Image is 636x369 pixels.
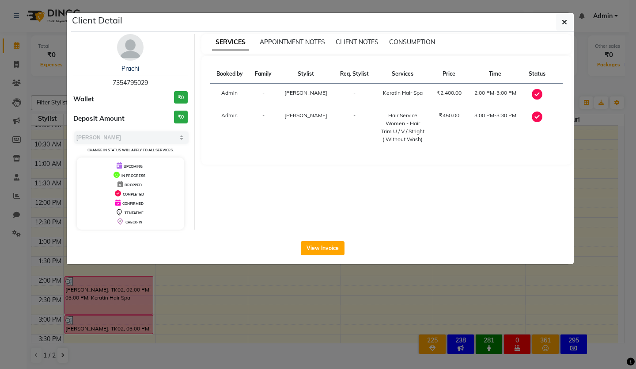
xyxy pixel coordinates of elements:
[125,211,144,215] span: TENTATIVE
[436,111,462,119] div: ₹450.00
[301,241,344,255] button: View Invoice
[117,34,144,61] img: avatar
[73,94,94,104] span: Wallet
[380,111,425,143] div: Hair Service Women - Hair Trim U / V / Stright ( Without Wash)
[468,106,523,149] td: 3:00 PM-3:30 PM
[210,65,249,84] th: Booked by
[284,89,327,96] span: [PERSON_NAME]
[523,65,552,84] th: Status
[375,65,431,84] th: Services
[210,84,249,106] td: Admin
[260,38,325,46] span: APPOINTMENT NOTES
[174,91,188,104] h3: ₹0
[436,89,462,97] div: ₹2,400.00
[431,65,468,84] th: Price
[113,79,148,87] span: 7354795029
[123,192,144,196] span: COMPLETED
[122,201,144,206] span: CONFIRMED
[284,112,327,119] span: [PERSON_NAME]
[212,35,249,50] span: SERVICES
[468,65,523,84] th: Time
[72,14,122,27] h5: Client Detail
[336,38,379,46] span: CLIENT NOTES
[380,89,425,97] div: Keratin Hair Spa
[249,65,278,84] th: Family
[121,173,145,178] span: IN PROGRESS
[174,111,188,123] h3: ₹0
[249,106,278,149] td: -
[389,38,435,46] span: CONSUMPTION
[249,84,278,106] td: -
[121,65,139,73] a: Prachi
[125,183,142,187] span: DROPPED
[87,148,174,152] small: Change in status will apply to all services.
[125,220,142,224] span: CHECK-IN
[278,65,334,84] th: Stylist
[124,164,143,169] span: UPCOMING
[73,114,125,124] span: Deposit Amount
[334,106,375,149] td: -
[334,65,375,84] th: Req. Stylist
[468,84,523,106] td: 2:00 PM-3:00 PM
[334,84,375,106] td: -
[210,106,249,149] td: Admin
